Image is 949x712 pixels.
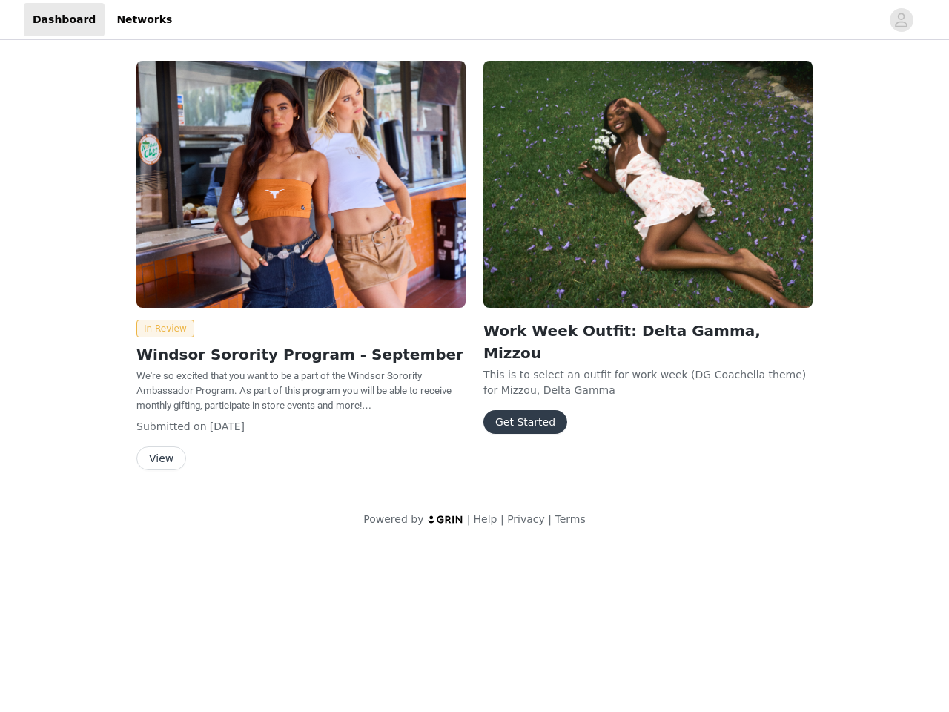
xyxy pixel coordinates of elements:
span: | [548,513,552,525]
img: logo [427,515,464,524]
span: Powered by [363,513,423,525]
span: Submitted on [136,421,207,432]
span: We're so excited that you want to be a part of the Windsor Sorority Ambassador Program. As part o... [136,370,452,411]
img: Windsor [483,61,813,308]
a: Privacy [507,513,545,525]
a: Dashboard [24,3,105,36]
span: | [500,513,504,525]
h2: Work Week Outfit: Delta Gamma, Mizzou [483,320,813,364]
button: Get Started [483,410,567,434]
a: Terms [555,513,585,525]
button: View [136,446,186,470]
span: In Review [136,320,194,337]
a: Help [474,513,497,525]
img: Windsor [136,61,466,308]
div: avatar [894,8,908,32]
a: View [136,453,186,464]
a: Networks [108,3,181,36]
span: | [467,513,471,525]
p: This is to select an outfit for work week (DG Coachella theme) for Mizzou, Delta Gamma [483,367,813,398]
span: [DATE] [210,421,245,432]
h2: Windsor Sorority Program - September [136,343,466,366]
